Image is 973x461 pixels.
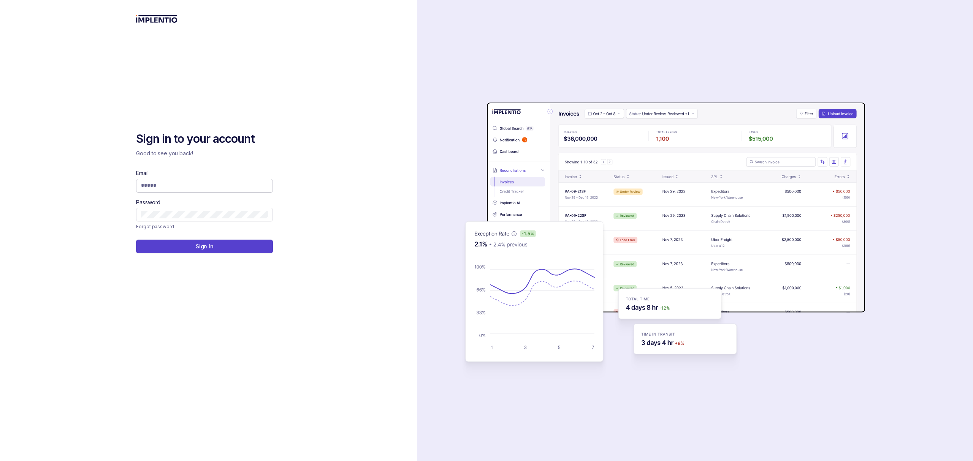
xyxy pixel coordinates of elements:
[136,131,273,147] h2: Sign in to your account
[136,169,148,177] label: Email
[438,79,868,382] img: signin-background.svg
[196,243,214,250] p: Sign In
[136,199,160,206] label: Password
[136,223,174,230] p: Forgot password
[136,150,273,157] p: Good to see you back!
[136,15,177,23] img: logo
[136,223,174,230] a: Link Forgot password
[136,240,273,253] button: Sign In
